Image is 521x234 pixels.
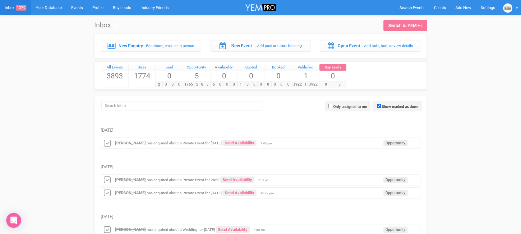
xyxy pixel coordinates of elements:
[399,5,425,10] span: Search Events
[200,82,205,87] span: 8
[115,141,146,145] a: [PERSON_NAME]
[101,214,420,219] h5: [DATE]
[265,82,272,87] span: 0
[101,128,420,133] h5: [DATE]
[338,43,360,49] label: Open Event
[101,40,201,51] a: New Enquiry For phone, email or in-person
[455,5,471,10] span: Add New
[101,71,128,81] span: 3893
[333,104,367,110] label: Only assigned to me
[503,3,512,13] img: open-uri20231025-2-1afxnye
[94,21,118,29] h1: Inbox
[101,64,128,71] a: All Events
[388,22,422,29] div: Switch to YEM Hi
[307,82,319,87] span: 3922
[101,165,420,169] h5: [DATE]
[244,82,251,87] span: 0
[364,44,413,48] small: Add note, task, or view details
[147,178,219,182] small: has enquired about a Private Event for 2026
[258,178,274,182] span: 2:01 am
[292,82,303,87] span: 3922
[320,40,420,51] a: Open Event Add note, task, or view details
[224,82,231,87] span: 0
[230,82,237,87] span: 0
[292,71,319,81] span: 1
[183,71,210,81] span: 5
[156,64,183,71] a: Lead
[434,5,446,10] span: Clients
[251,82,258,87] span: 0
[223,190,256,196] a: Send Availability
[260,141,276,146] span: 7:43 pm
[265,64,292,71] a: Booked
[129,71,156,81] span: 1774
[292,64,319,71] a: Published
[237,82,244,87] span: 1
[146,44,194,48] small: For phone, email or in-person
[129,64,156,71] a: Sales
[382,104,418,110] label: Show marked as done
[319,71,346,81] span: 0
[220,176,254,183] a: Send Availability
[319,64,346,71] a: Buy Leads
[155,82,163,87] span: 2
[237,64,265,71] a: Quoted
[118,43,143,49] label: New Enquiry
[176,82,183,87] span: 0
[147,191,222,195] small: has enquired about a Private Event for [DATE]
[383,227,408,233] span: Opportunity
[333,82,346,87] span: 8
[210,82,217,87] span: 6
[210,64,237,71] a: Availability
[115,190,146,195] a: [PERSON_NAME]
[319,82,333,87] span: 0
[216,226,250,233] a: Send Availability
[115,177,146,182] a: [PERSON_NAME]
[383,140,408,146] span: Opportunity
[254,228,269,232] span: 4:00 am
[169,82,176,87] span: 0
[383,177,408,183] span: Opportunity
[257,44,302,48] small: Add past or future booking
[156,71,183,81] span: 0
[285,82,292,87] span: 0
[237,71,265,81] span: 0
[223,140,256,146] a: Send Availability
[162,82,169,87] span: 0
[217,82,224,87] span: 0
[383,20,427,31] a: Switch to YEM Hi
[271,82,279,87] span: 0
[115,227,146,232] a: [PERSON_NAME]
[183,82,195,87] span: 1765
[101,101,262,110] input: Search Inbox
[231,43,252,49] label: New Event
[183,64,210,71] a: Opportunity
[265,71,292,81] span: 0
[205,82,210,87] span: 8
[147,141,222,145] small: has enquired about a Private Event for [DATE]
[147,227,215,232] small: has enquired about a Wedding for [DATE]
[303,82,308,87] span: 1
[210,71,237,81] span: 0
[257,82,265,87] span: 0
[194,82,200,87] span: 2
[383,190,408,196] span: Opportunity
[6,213,21,228] div: Open Intercom Messenger
[278,82,285,87] span: 0
[210,40,311,51] a: New Event Add past or future booking
[16,5,26,11] span: 1379
[260,191,276,195] span: 10:22 pm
